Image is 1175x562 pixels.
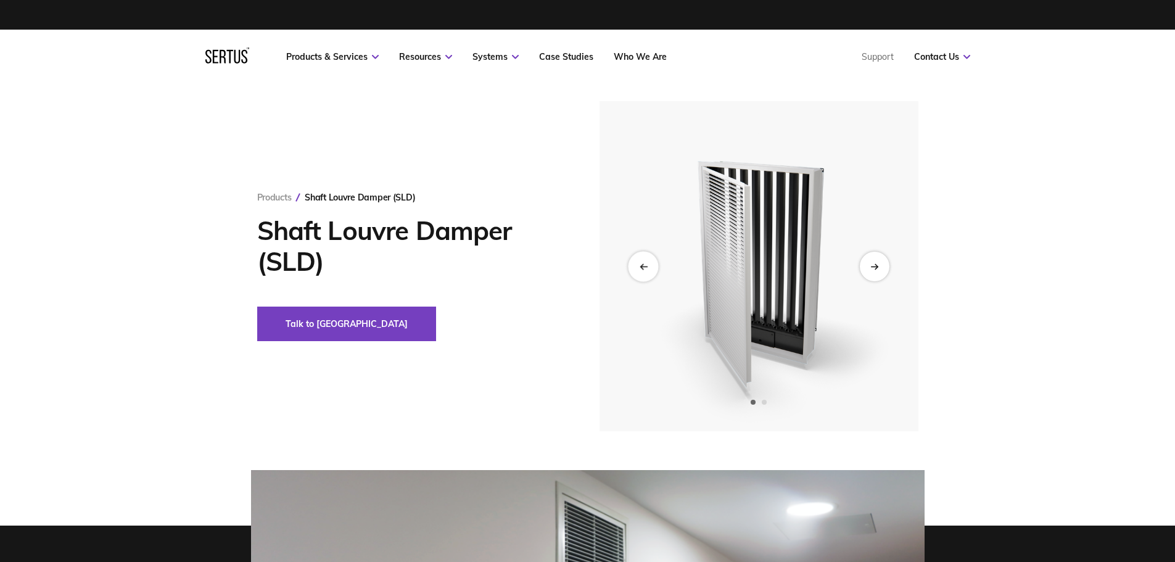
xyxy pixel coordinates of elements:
[399,51,452,62] a: Resources
[472,51,519,62] a: Systems
[862,51,894,62] a: Support
[614,51,667,62] a: Who We Are
[539,51,593,62] a: Case Studies
[286,51,379,62] a: Products & Services
[257,215,563,277] h1: Shaft Louvre Damper (SLD)
[860,252,889,281] div: Next slide
[762,400,767,405] span: Go to slide 2
[914,51,970,62] a: Contact Us
[257,307,436,341] button: Talk to [GEOGRAPHIC_DATA]
[628,251,658,281] div: Previous slide
[257,192,292,203] a: Products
